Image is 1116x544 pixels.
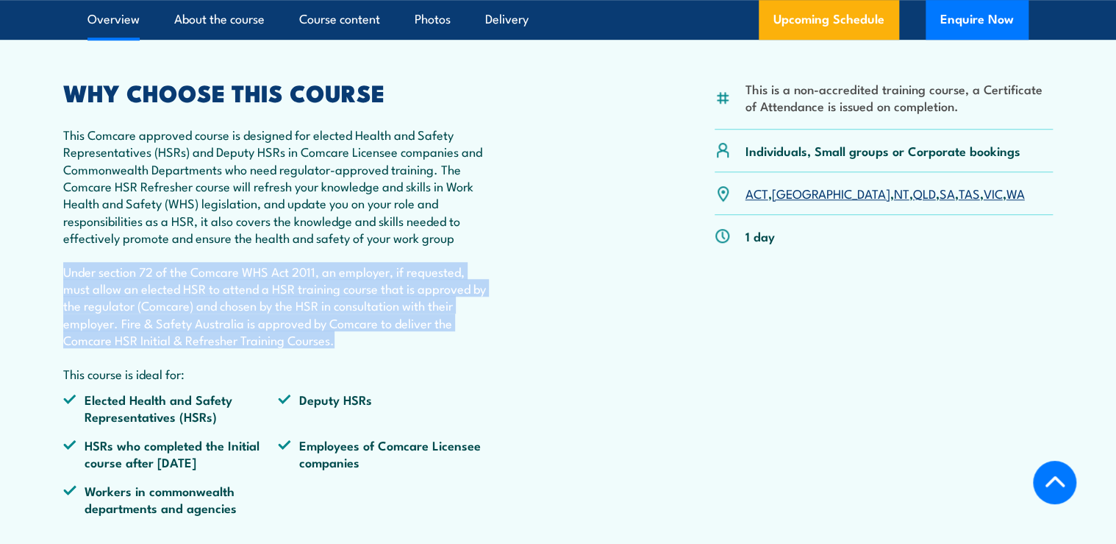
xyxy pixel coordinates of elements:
[278,437,493,471] li: Employees of Comcare Licensee companies
[63,437,278,471] li: HSRs who completed the Initial course after [DATE]
[745,227,774,244] p: 1 day
[1006,184,1024,202] a: WA
[63,365,493,382] p: This course is ideal for:
[63,263,493,349] p: Under section 72 of the Comcare WHS Act 2011, an employer, if requested, must allow an elected HS...
[912,184,935,202] a: QLD
[958,184,979,202] a: TAS
[893,184,909,202] a: NT
[63,82,493,102] h2: WHY CHOOSE THIS COURSE
[745,185,1024,202] p: , , , , , , ,
[983,184,1002,202] a: VIC
[63,126,493,247] p: This Comcare approved course is designed for elected Health and Safety Representatives (HSRs) and...
[939,184,954,202] a: SA
[745,184,768,202] a: ACT
[63,482,278,517] li: Workers in commonwealth departments and agencies
[771,184,890,202] a: [GEOGRAPHIC_DATA]
[63,391,278,425] li: Elected Health and Safety Representatives (HSRs)
[745,142,1020,159] p: Individuals, Small groups or Corporate bookings
[745,80,1053,115] li: This is a non-accredited training course, a Certificate of Attendance is issued on completion.
[278,391,493,425] li: Deputy HSRs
